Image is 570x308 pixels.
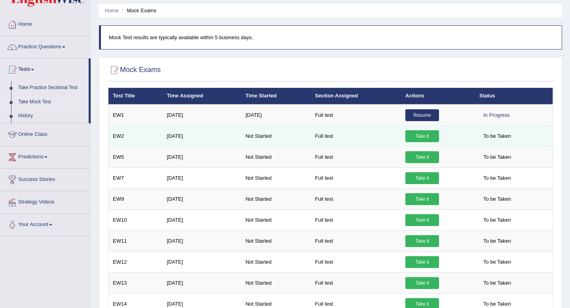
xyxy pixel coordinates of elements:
[311,88,401,105] th: Section Assigned
[241,251,311,272] td: Not Started
[105,8,119,13] a: Home
[311,146,401,167] td: Full test
[479,172,515,184] span: To be Taken
[241,188,311,209] td: Not Started
[479,235,515,247] span: To be Taken
[479,193,515,205] span: To be Taken
[311,272,401,293] td: Full test
[108,209,163,230] td: EW10
[108,105,163,126] td: EW1
[479,214,515,226] span: To be Taken
[479,130,515,142] span: To be Taken
[162,209,241,230] td: [DATE]
[405,130,439,142] a: Take it
[108,125,163,146] td: EW2
[241,230,311,251] td: Not Started
[405,277,439,289] a: Take it
[479,109,513,121] div: In Progress
[162,105,241,126] td: [DATE]
[0,59,89,78] a: Tests
[241,105,311,126] td: [DATE]
[109,34,554,41] p: Mock Test results are typically available within 5 business days.
[405,151,439,163] a: Take it
[162,230,241,251] td: [DATE]
[108,167,163,188] td: EW7
[475,88,553,105] th: Status
[311,251,401,272] td: Full test
[241,125,311,146] td: Not Started
[0,146,91,166] a: Predictions
[120,7,156,14] li: Mock Exams
[311,125,401,146] td: Full test
[0,191,91,211] a: Strategy Videos
[108,146,163,167] td: EW5
[405,109,439,121] a: Resume
[241,146,311,167] td: Not Started
[311,209,401,230] td: Full test
[108,88,163,105] th: Test Title
[108,230,163,251] td: EW11
[15,81,89,95] a: Take Practice Sectional Test
[108,251,163,272] td: EW12
[162,272,241,293] td: [DATE]
[162,125,241,146] td: [DATE]
[311,188,401,209] td: Full test
[108,272,163,293] td: EW13
[0,169,91,188] a: Success Stories
[241,167,311,188] td: Not Started
[405,214,439,226] a: Take it
[405,235,439,247] a: Take it
[311,230,401,251] td: Full test
[401,88,475,105] th: Actions
[0,36,91,56] a: Practice Questions
[479,256,515,268] span: To be Taken
[162,88,241,105] th: Time Assigned
[162,188,241,209] td: [DATE]
[405,256,439,268] a: Take it
[0,214,91,234] a: Your Account
[479,151,515,163] span: To be Taken
[405,193,439,205] a: Take it
[405,172,439,184] a: Take it
[162,146,241,167] td: [DATE]
[241,272,311,293] td: Not Started
[241,209,311,230] td: Not Started
[0,13,91,33] a: Home
[108,188,163,209] td: EW9
[479,277,515,289] span: To be Taken
[15,109,89,123] a: History
[0,124,91,143] a: Online Class
[311,167,401,188] td: Full test
[162,251,241,272] td: [DATE]
[162,167,241,188] td: [DATE]
[241,88,311,105] th: Time Started
[311,105,401,126] td: Full test
[108,64,161,76] h2: Mock Exams
[15,95,89,109] a: Take Mock Test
